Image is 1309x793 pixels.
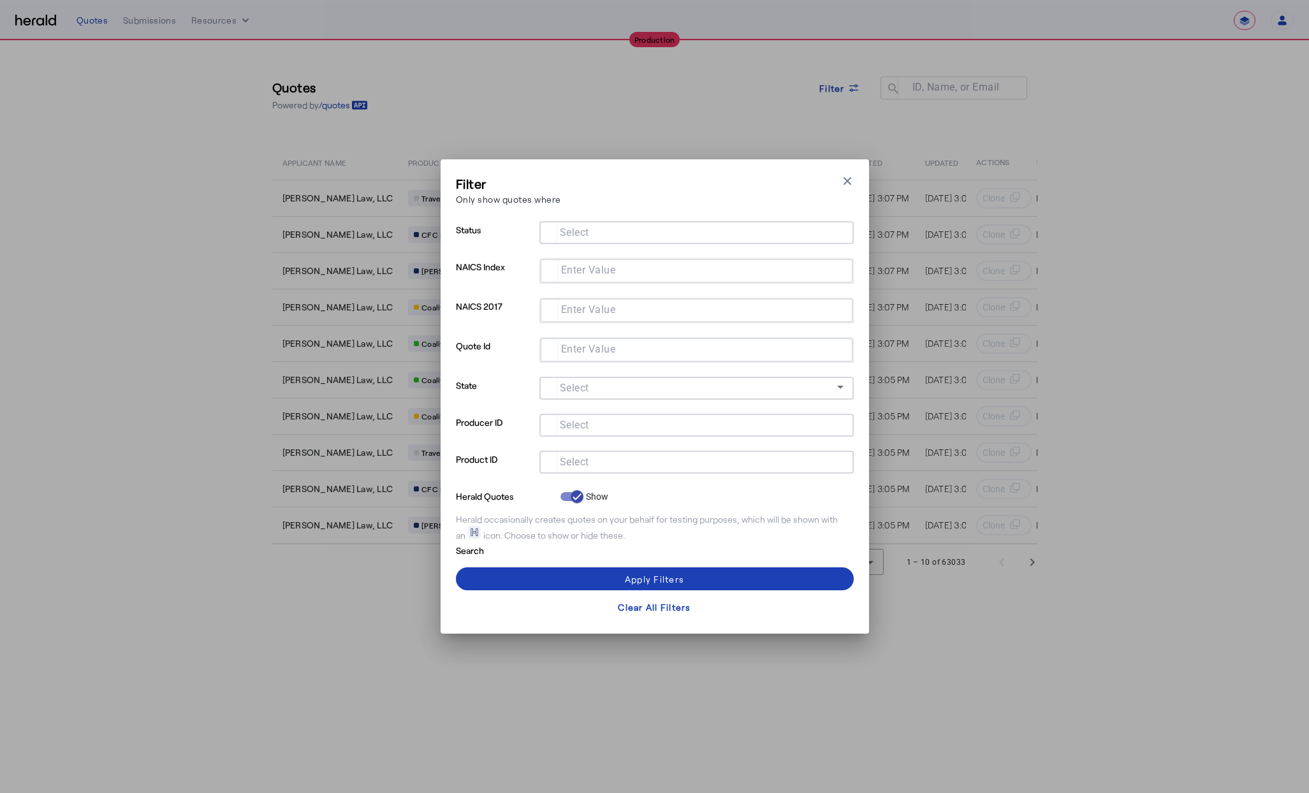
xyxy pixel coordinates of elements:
label: Show [583,490,609,503]
mat-chip-grid: Selection [551,341,842,356]
div: Apply Filters [625,572,684,586]
mat-label: Enter Value [561,264,616,276]
p: Herald Quotes [456,488,555,503]
mat-label: Select [560,226,589,238]
mat-label: Select [560,419,589,431]
mat-label: Enter Value [561,343,616,355]
h3: Filter [456,175,561,193]
mat-chip-grid: Selection [551,302,842,317]
div: Herald occasionally creates quotes on your behalf for testing purposes, which will be shown with ... [456,513,854,542]
button: Clear All Filters [456,595,854,618]
mat-label: Select [560,456,589,468]
p: NAICS 2017 [456,298,534,337]
p: Only show quotes where [456,193,561,206]
p: State [456,377,534,414]
p: Search [456,542,555,557]
p: NAICS Index [456,258,534,298]
p: Quote Id [456,337,534,377]
button: Apply Filters [456,567,854,590]
p: Producer ID [456,414,534,451]
mat-chip-grid: Selection [550,416,844,432]
mat-chip-grid: Selection [550,224,844,239]
div: Clear All Filters [618,600,691,614]
mat-chip-grid: Selection [551,262,842,277]
p: Status [456,221,534,258]
mat-label: Select [560,382,589,394]
p: Product ID [456,451,534,488]
mat-label: Enter Value [561,303,616,316]
mat-chip-grid: Selection [550,453,844,469]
